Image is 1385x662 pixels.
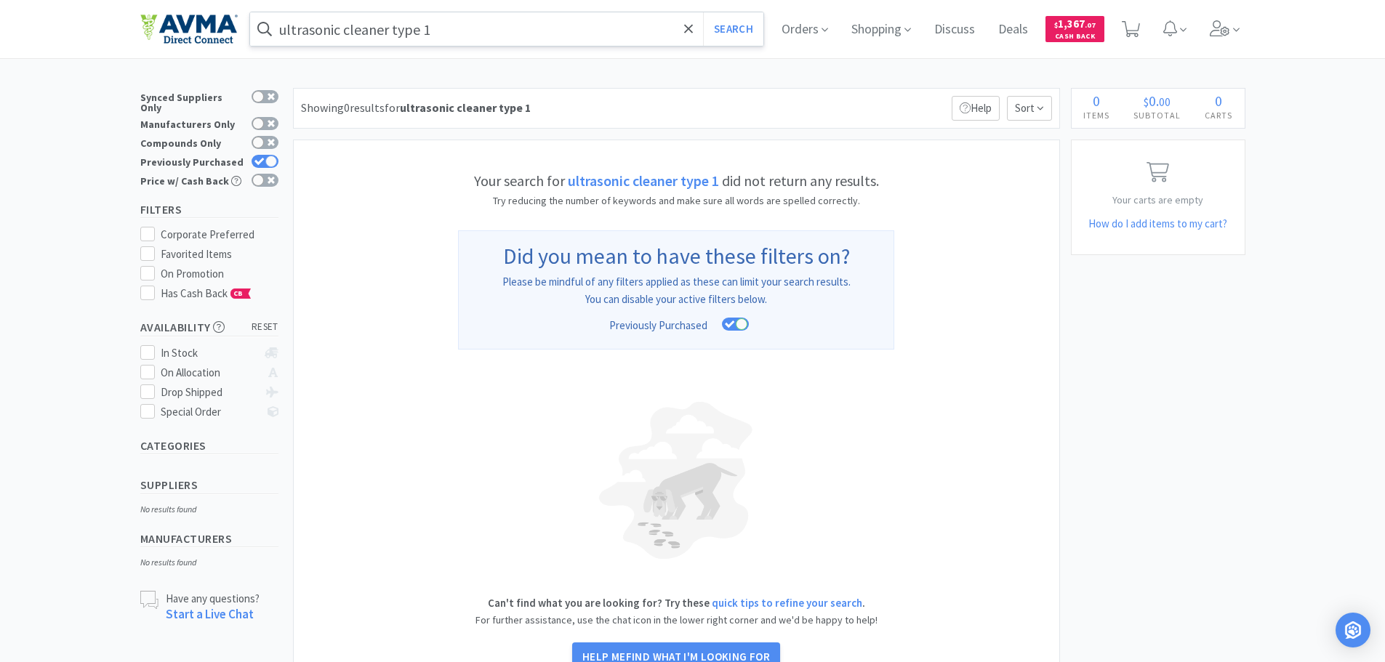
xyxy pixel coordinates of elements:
[462,238,890,273] h5: Did you mean to have these filters on?
[140,90,244,113] div: Synced Suppliers Only
[140,437,278,454] h5: Categories
[568,171,719,190] strong: ultrasonic cleaner type 1
[1054,20,1058,30] span: $
[161,384,257,401] div: Drop Shipped
[1072,108,1122,122] h4: Items
[458,193,894,209] p: Try reducing the number of keywords and make sure all words are spelled correctly.
[992,23,1034,36] a: Deals
[252,320,278,335] span: reset
[161,286,252,300] span: Has Cash Back
[161,403,257,421] div: Special Order
[1054,33,1096,42] span: Cash Back
[1336,613,1370,647] div: Open Intercom Messenger
[140,530,278,547] h5: Manufacturers
[161,265,278,283] div: On Promotion
[596,371,756,589] img: blind-dog-light.png
[488,596,865,610] strong: Can't find what you are looking for? Try these .
[1144,94,1149,109] span: $
[140,14,238,44] img: e4e33dab9f054f5782a47901c742baa9_102.png
[703,12,763,46] button: Search
[161,364,257,382] div: On Allocation
[1072,192,1245,208] p: Your carts are empty
[400,100,531,115] strong: ultrasonic cleaner type 1
[1007,96,1052,121] span: Sort
[140,117,244,129] div: Manufacturers Only
[1122,108,1193,122] h4: Subtotal
[161,344,257,362] div: In Stock
[1045,9,1104,49] a: $1,367.07Cash Back
[462,273,890,291] h6: Please be mindful of any filters applied as these can limit your search results.
[1072,215,1245,233] h5: How do I add items to my cart?
[462,291,890,308] h6: You can disable your active filters below.
[1085,20,1096,30] span: . 07
[166,606,254,622] a: Start a Live Chat
[250,12,764,46] input: Search by item, sku, manufacturer, ingredient, size...
[1149,92,1156,110] span: 0
[458,612,894,628] p: For further assistance, use the chat icon in the lower right corner and we'd be happy to help!
[140,174,244,186] div: Price w/ Cash Back
[928,23,981,36] a: Discuss
[712,596,862,610] a: quick tips to refine your search
[140,155,244,167] div: Previously Purchased
[1215,92,1222,110] span: 0
[458,169,894,193] h5: Your search for did not return any results.
[952,96,1000,121] p: Help
[140,201,278,218] h5: Filters
[140,504,196,514] i: No results found
[301,99,531,118] div: Showing 0 results
[166,591,260,606] p: Have any questions?
[1122,94,1193,108] div: .
[161,246,278,263] div: Favorited Items
[1093,92,1100,110] span: 0
[1054,17,1096,31] span: 1,367
[140,477,278,493] h5: Suppliers
[140,136,244,148] div: Compounds Only
[231,289,246,298] span: CB
[140,319,278,336] h5: Availability
[385,100,531,115] span: for
[1193,108,1245,122] h4: Carts
[603,318,712,331] div: Previously Purchased
[140,557,196,568] i: No results found
[161,226,278,243] div: Corporate Preferred
[1159,94,1171,109] span: 00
